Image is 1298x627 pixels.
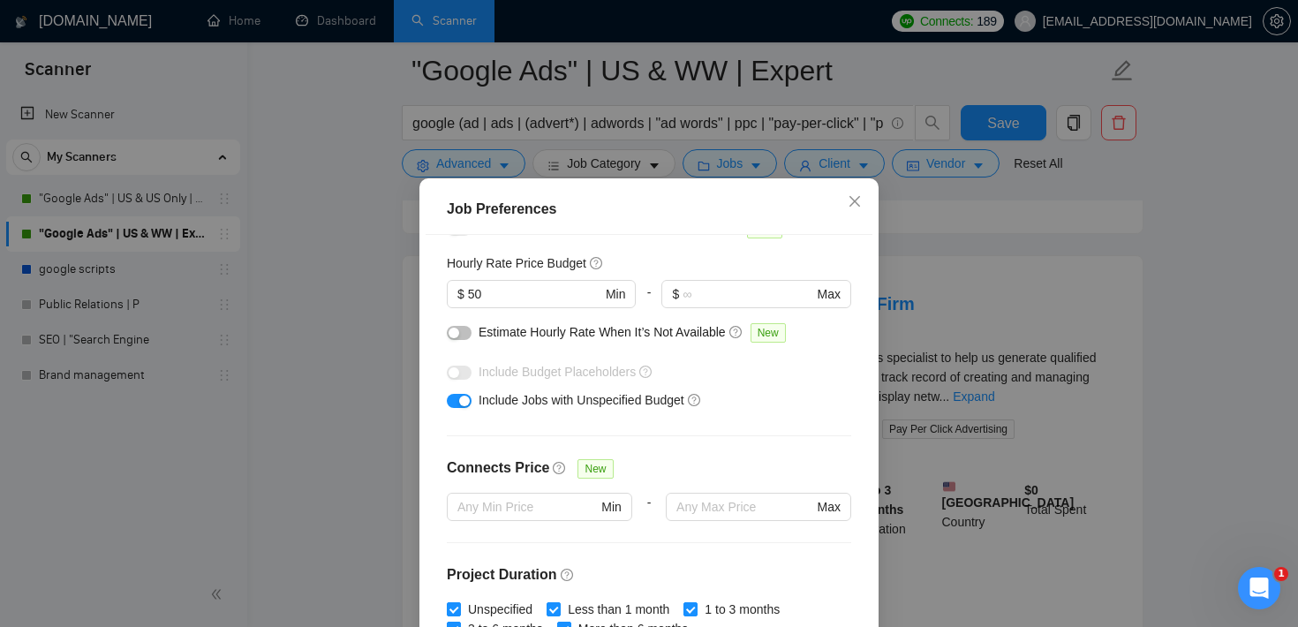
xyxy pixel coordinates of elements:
span: 1 to 3 months [698,600,787,619]
span: Min [606,284,626,304]
span: question-circle [688,393,702,407]
span: question-circle [639,365,653,379]
button: Close [831,178,879,226]
span: New [577,459,613,479]
div: - [632,493,666,542]
input: Any Max Price [676,497,813,517]
span: $ [672,284,679,304]
span: New [751,323,786,343]
input: ∞ [683,284,813,304]
span: Include Jobs with Unspecified Budget [479,393,684,407]
input: 0 [468,284,602,304]
div: Job Preferences [447,199,851,220]
h4: Project Duration [447,564,851,585]
input: Any Min Price [457,497,598,517]
span: Unspecified [461,600,540,619]
iframe: Intercom live chat [1238,567,1280,609]
span: 1 [1274,567,1288,581]
span: Less than 1 month [561,600,676,619]
span: Estimate Hourly Rate When It’s Not Available [479,325,726,339]
span: question-circle [553,461,567,475]
div: - [636,280,661,322]
h4: Connects Price [447,457,549,479]
span: Max [818,284,841,304]
span: question-circle [729,325,743,339]
span: question-circle [590,256,604,270]
span: close [848,194,862,208]
h5: Hourly Rate Price Budget [447,253,586,273]
span: Max [818,497,841,517]
span: question-circle [561,568,575,582]
span: $ [457,284,464,304]
span: Min [601,497,622,517]
span: Include Budget Placeholders [479,365,636,379]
